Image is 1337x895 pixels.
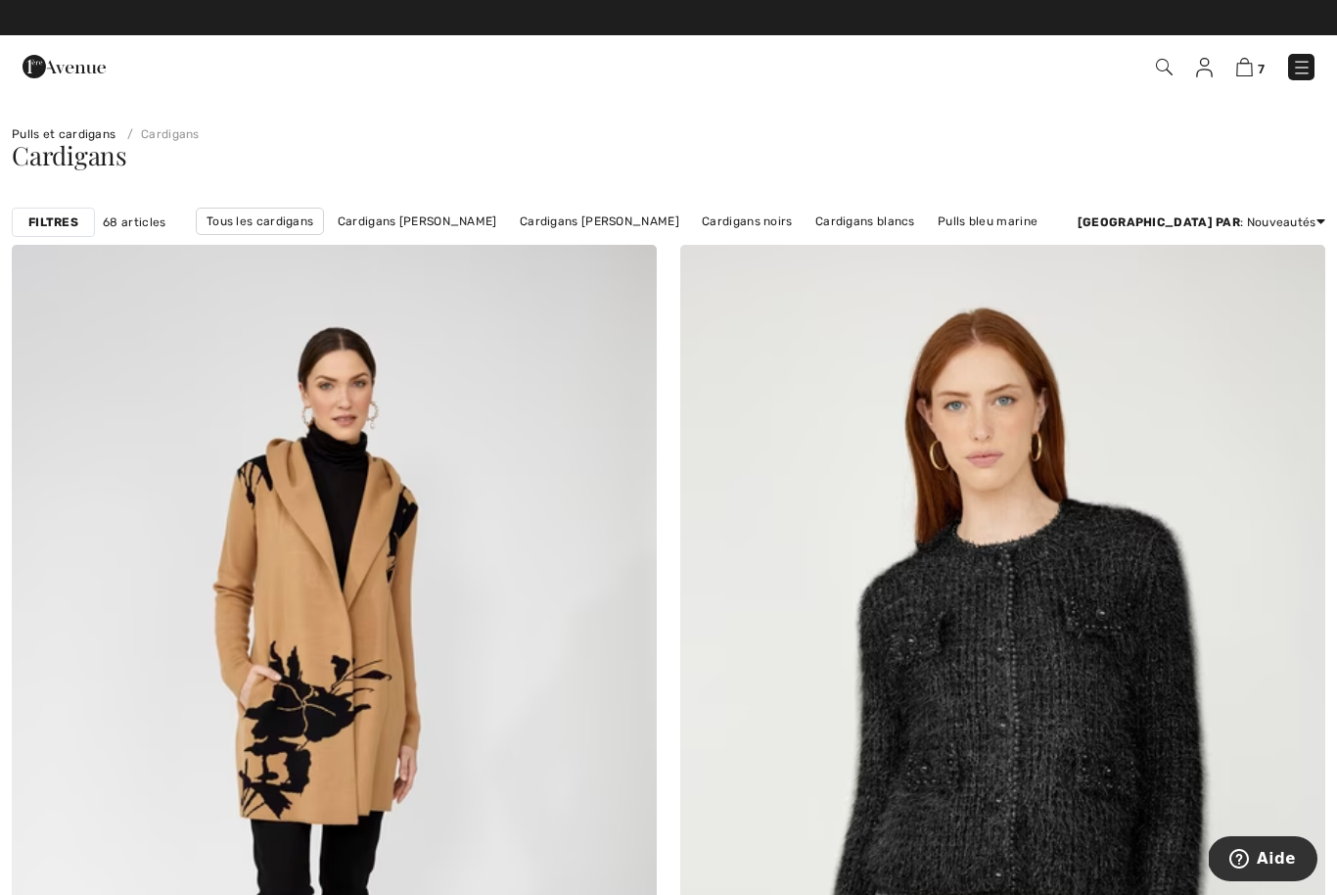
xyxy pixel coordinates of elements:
a: Tous les cardigans [196,208,324,235]
span: Cardigans [12,138,127,172]
strong: Filtres [28,213,78,231]
img: Panier d'achat [1236,58,1253,76]
img: Menu [1292,58,1312,77]
a: Cardigans blancs [806,209,925,234]
span: 68 articles [103,213,165,231]
span: 7 [1258,62,1265,76]
a: Cardigans noirs [692,209,803,234]
a: Cardigans [PERSON_NAME] [510,209,689,234]
a: Manches longues [497,235,618,260]
div: : Nouveautés [1078,213,1325,231]
a: Pulls et cardigans [12,127,115,141]
a: Manches ¾ [621,235,706,260]
a: Cardigans [119,127,200,141]
img: 1ère Avenue [23,47,106,86]
a: 1ère Avenue [23,56,106,74]
a: Pulls bleu marine [928,209,1047,234]
img: Recherche [1156,59,1173,75]
a: Cardigans [PERSON_NAME] [328,209,507,234]
strong: [GEOGRAPHIC_DATA] par [1078,215,1240,229]
iframe: Ouvre un widget dans lequel vous pouvez trouver plus d’informations [1209,836,1317,885]
a: Uni [709,235,747,260]
a: 7 [1236,55,1265,78]
img: Mes infos [1196,58,1213,77]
